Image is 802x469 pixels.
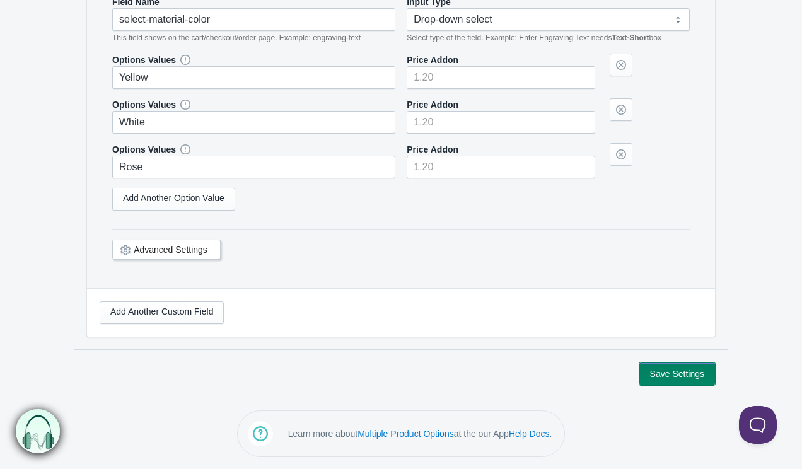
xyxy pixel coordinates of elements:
a: Advanced Settings [134,245,207,255]
a: Help Docs [509,429,550,439]
button: Save Settings [639,362,715,385]
a: Add Another Custom Field [100,301,224,324]
input: 1.20 [407,156,595,178]
p: Learn more about at the our App . [288,427,552,440]
a: Multiple Product Options [357,429,454,439]
b: Text-Short [612,33,649,42]
input: 1.20 [407,111,595,134]
label: Options Values [112,98,176,111]
em: Select type of the field. Example: Enter Engraving Text needs box [407,33,661,42]
a: Add Another Option Value [112,188,235,211]
label: Options Values [112,54,176,66]
iframe: Toggle Customer Support [739,406,777,444]
label: Price Addon [407,54,458,66]
label: Options Values [112,143,176,156]
label: Price Addon [407,98,458,111]
input: 1.20 [407,66,595,89]
img: bxm.png [16,409,60,453]
label: Price Addon [407,143,458,156]
em: This field shows on the cart/checkout/order page. Example: engraving-text [112,33,361,42]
